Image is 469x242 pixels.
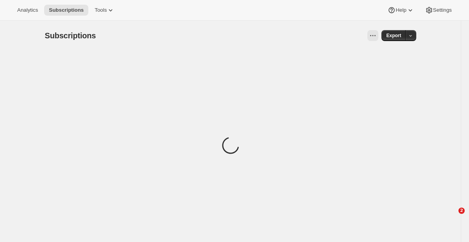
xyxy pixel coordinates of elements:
span: Tools [95,7,107,13]
button: Analytics [13,5,43,16]
span: Help [396,7,406,13]
span: Subscriptions [49,7,84,13]
span: Subscriptions [45,31,96,40]
iframe: Intercom live chat [442,208,461,226]
button: Help [383,5,419,16]
button: Settings [421,5,456,16]
span: Analytics [17,7,38,13]
span: 2 [458,208,465,214]
button: Subscriptions [44,5,88,16]
button: Export [381,30,406,41]
span: Settings [433,7,452,13]
button: Tools [90,5,119,16]
button: View actions for Subscriptions [367,30,378,41]
span: Export [386,32,401,39]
